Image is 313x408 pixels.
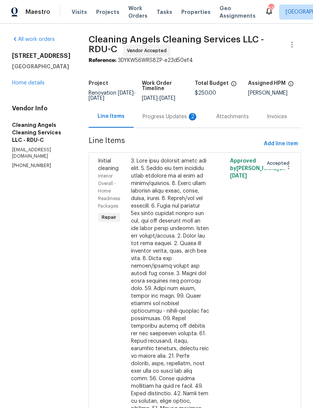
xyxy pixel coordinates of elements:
h5: [GEOGRAPHIC_DATA] [12,63,71,70]
span: Geo Assignments [220,5,256,20]
p: [EMAIL_ADDRESS][DOMAIN_NAME] [12,147,71,160]
div: [PERSON_NAME] [248,90,301,96]
div: 63 [268,5,274,12]
span: - [89,90,135,101]
span: Interior Overall - Home Readiness Packages [98,174,120,208]
div: Invoices [267,113,287,120]
span: Initial cleaning [98,158,119,171]
div: Progress Updates [143,113,198,120]
span: Tasks [156,9,172,15]
span: $250.00 [195,90,216,96]
div: Line Items [98,113,125,120]
span: Visits [72,8,87,16]
span: - [142,96,175,101]
h5: Assigned HPM [248,81,286,86]
div: Attachments [216,113,249,120]
span: Repair [99,214,119,221]
span: [DATE] [160,96,175,101]
h5: Cleaning Angels Cleaning Services LLC - RDU-C [12,121,71,144]
span: The total cost of line items that have been proposed by Opendoor. This sum includes line items th... [231,81,237,90]
span: Maestro [26,8,50,16]
span: Approved by [PERSON_NAME] on [230,158,286,179]
b: Reference: [89,58,116,63]
p: [PHONE_NUMBER] [12,163,71,169]
span: [DATE] [142,96,158,101]
h4: Vendor Info [12,105,71,112]
h5: Work Order Timeline [142,81,195,91]
span: Line Items [89,137,261,151]
span: [DATE] [89,96,104,101]
button: Add line item [261,137,301,151]
span: Work Orders [128,5,147,20]
div: 3DYKW56WRS8ZP-e23d50ef4 [89,57,301,64]
span: The hpm assigned to this work order. [288,81,294,90]
span: [DATE] [230,173,247,179]
span: Vendor Accepted [127,47,170,54]
span: Projects [96,8,119,16]
span: Add line item [264,139,298,149]
span: Cleaning Angels Cleaning Services LLC - RDU-C [89,35,264,54]
h2: [STREET_ADDRESS] [12,52,71,60]
h5: Project [89,81,108,86]
span: Renovation [89,90,135,101]
span: [DATE] [118,90,134,96]
div: 2 [189,113,196,120]
a: All work orders [12,37,55,42]
a: Home details [12,80,45,86]
span: Properties [181,8,211,16]
h5: Total Budget [195,81,229,86]
span: Accepted [267,160,292,167]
